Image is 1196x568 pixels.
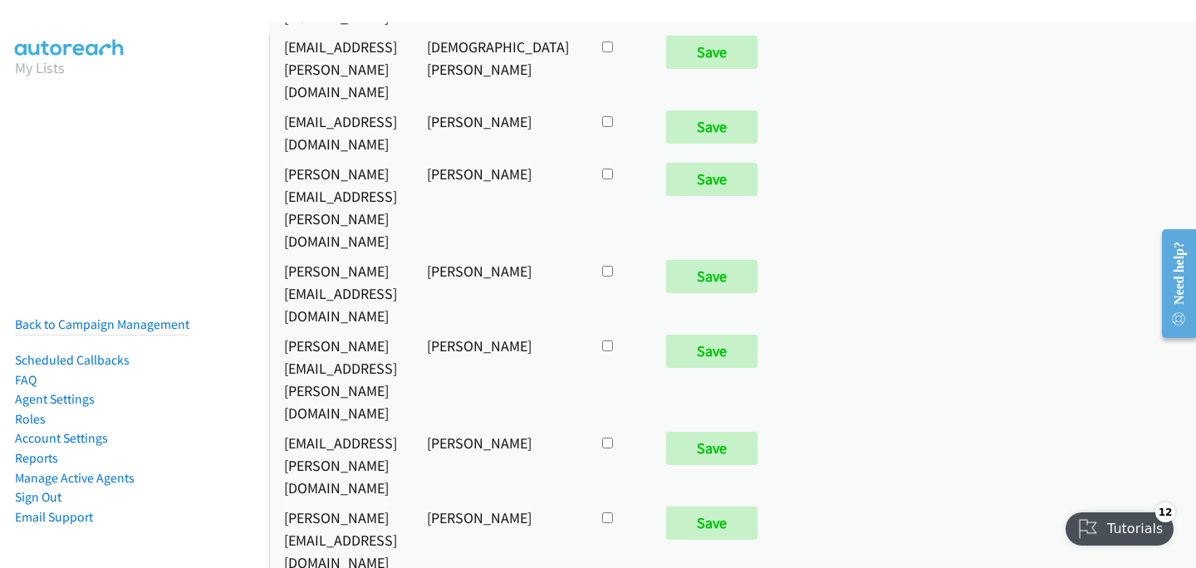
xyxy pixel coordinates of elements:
a: Account Settings [15,430,108,446]
td: [PERSON_NAME][EMAIL_ADDRESS][DOMAIN_NAME] [269,256,412,331]
td: [PERSON_NAME] [412,106,584,159]
td: [DEMOGRAPHIC_DATA][PERSON_NAME] [412,32,584,106]
iframe: Resource Center [1149,218,1196,350]
input: Save [666,163,757,196]
a: FAQ [15,372,37,388]
a: My Lists [15,58,65,77]
input: Save [666,110,757,144]
iframe: Checklist [1056,496,1184,556]
input: Save [666,36,757,69]
a: Reports [15,450,58,466]
input: Save [666,507,757,540]
input: Save [666,260,757,293]
td: [PERSON_NAME] [412,159,584,256]
td: [PERSON_NAME] [412,331,584,428]
td: [PERSON_NAME][EMAIL_ADDRESS][PERSON_NAME][DOMAIN_NAME] [269,159,412,256]
td: [EMAIL_ADDRESS][PERSON_NAME][DOMAIN_NAME] [269,32,412,106]
a: Sign Out [15,489,61,505]
a: Back to Campaign Management [15,316,189,332]
a: Agent Settings [15,391,95,407]
a: Roles [15,411,46,427]
a: Email Support [15,509,93,525]
input: Save [666,432,757,465]
td: [EMAIL_ADDRESS][DOMAIN_NAME] [269,106,412,159]
input: Save [666,335,757,368]
a: Manage Active Agents [15,470,135,486]
td: [EMAIL_ADDRESS][PERSON_NAME][DOMAIN_NAME] [269,428,412,502]
td: [PERSON_NAME] [412,256,584,331]
a: Scheduled Callbacks [15,352,130,368]
td: [PERSON_NAME][EMAIL_ADDRESS][PERSON_NAME][DOMAIN_NAME] [269,331,412,428]
td: [PERSON_NAME] [412,428,584,502]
